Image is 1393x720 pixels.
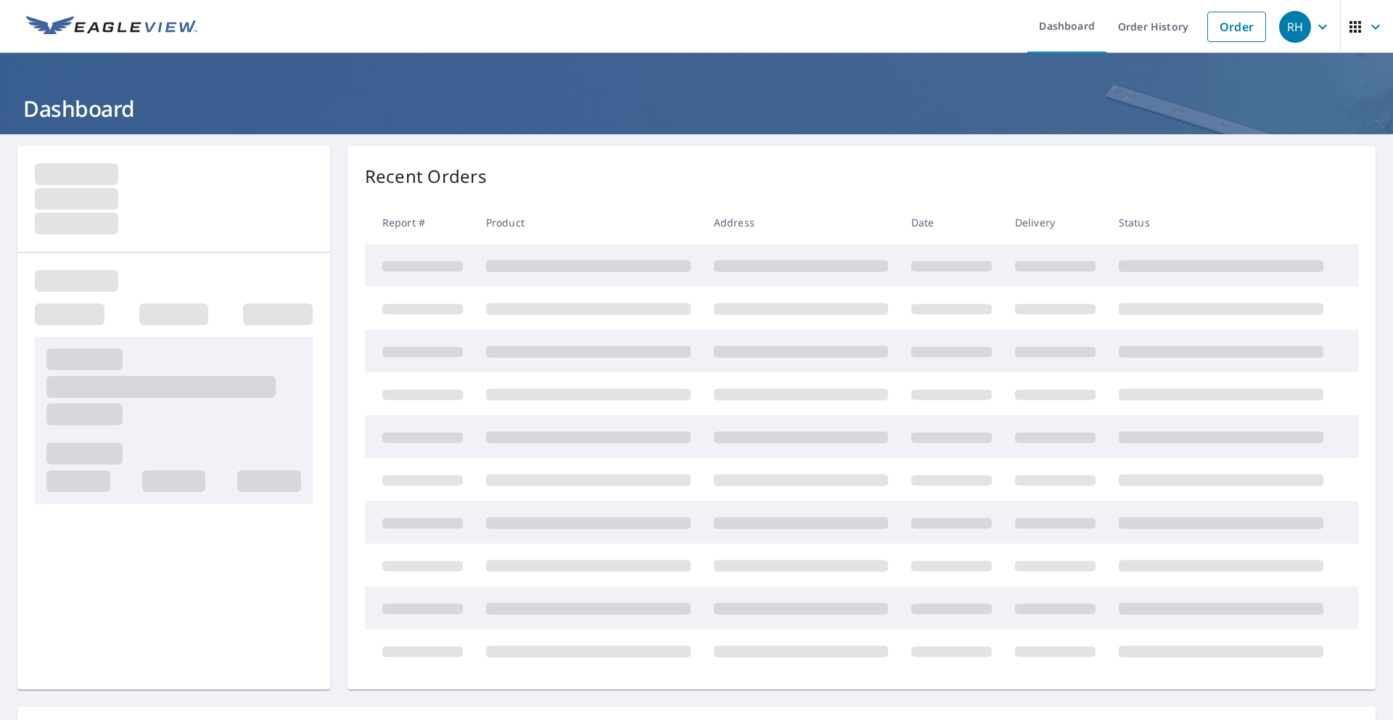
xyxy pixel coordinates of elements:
th: Delivery [1003,201,1107,244]
th: Report # [365,201,474,244]
a: Order [1207,12,1266,42]
h1: Dashboard [17,94,1376,123]
div: RH [1279,11,1311,43]
th: Status [1107,201,1335,244]
th: Date [900,201,1003,244]
th: Address [702,201,900,244]
img: EV Logo [26,16,197,38]
th: Product [474,201,702,244]
p: Recent Orders [365,163,487,189]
